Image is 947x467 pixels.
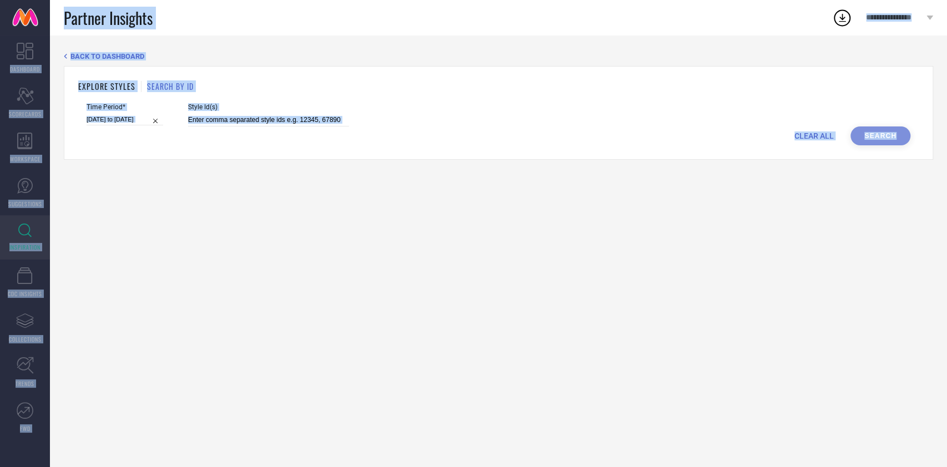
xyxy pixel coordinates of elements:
[9,110,42,118] span: SCORECARDS
[70,52,144,60] span: BACK TO DASHBOARD
[20,424,31,433] span: FWD
[794,131,834,140] span: CLEAR ALL
[87,103,163,111] span: Time Period*
[8,200,42,208] span: SUGGESTIONS
[87,114,163,125] input: Select time period
[10,65,40,73] span: DASHBOARD
[16,379,34,388] span: TRENDS
[64,52,933,60] div: Back TO Dashboard
[832,8,852,28] div: Open download list
[9,243,40,251] span: INSPIRATION
[64,7,153,29] span: Partner Insights
[78,80,135,92] h1: EXPLORE STYLES
[147,80,194,92] h1: SEARCH BY ID
[9,335,42,343] span: COLLECTIONS
[10,155,40,163] span: WORKSPACE
[188,114,349,126] input: Enter comma separated style ids e.g. 12345, 67890
[8,290,42,298] span: CDC INSIGHTS
[188,103,349,111] span: Style Id(s)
